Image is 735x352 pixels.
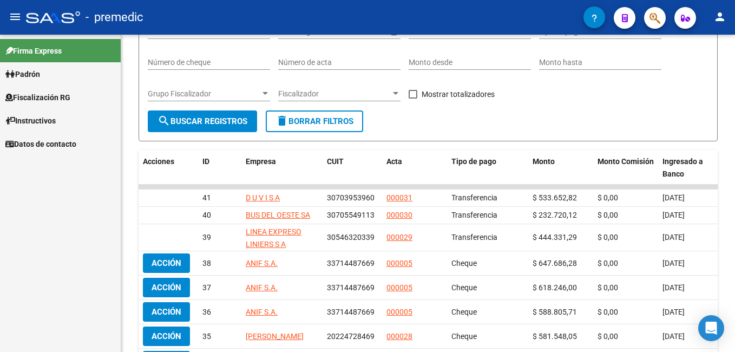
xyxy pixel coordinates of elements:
[5,115,56,127] span: Instructivos
[388,26,399,37] button: Open calendar
[327,308,375,316] span: 33714487669
[533,193,577,202] span: $ 533.652,82
[533,259,577,268] span: $ 647.686,28
[275,116,353,126] span: Borrar Filtros
[9,10,22,23] mat-icon: menu
[143,253,190,273] button: Acción
[152,258,181,268] span: Acción
[451,233,497,242] span: Transferencia
[5,138,76,150] span: Datos de contacto
[598,283,618,292] span: $ 0,00
[139,150,198,186] datatable-header-cell: Acciones
[598,157,654,166] span: Monto Comisión
[662,308,685,316] span: [DATE]
[447,150,528,186] datatable-header-cell: Tipo de pago
[202,233,211,242] span: 39
[662,332,685,341] span: [DATE]
[246,308,278,316] span: ANIF S.A.
[451,259,477,268] span: Cheque
[5,92,70,103] span: Fiscalización RG
[662,157,703,178] span: Ingresado a Banco
[662,259,685,268] span: [DATE]
[143,327,190,346] button: Acción
[386,209,412,221] div: 000030
[533,283,577,292] span: $ 618.246,00
[246,211,310,219] span: BUS DEL OESTE SA
[386,257,412,270] div: 000005
[386,282,412,294] div: 000005
[327,259,375,268] span: 33714487669
[246,157,276,166] span: Empresa
[451,193,497,202] span: Transferencia
[662,233,685,242] span: [DATE]
[598,332,618,341] span: $ 0,00
[593,150,658,186] datatable-header-cell: Monto Comisión
[157,114,170,127] mat-icon: search
[598,233,618,242] span: $ 0,00
[202,259,211,268] span: 38
[202,308,211,316] span: 36
[662,211,685,219] span: [DATE]
[202,332,211,341] span: 35
[152,283,181,292] span: Acción
[202,157,209,166] span: ID
[152,307,181,317] span: Acción
[86,5,143,29] span: - premedic
[323,150,382,186] datatable-header-cell: CUIT
[275,114,288,127] mat-icon: delete
[386,231,412,244] div: 000029
[386,192,412,204] div: 000031
[327,233,375,242] span: 30546320339
[598,259,618,268] span: $ 0,00
[148,110,257,132] button: Buscar Registros
[713,10,726,23] mat-icon: person
[451,157,496,166] span: Tipo de pago
[598,211,618,219] span: $ 0,00
[327,283,375,292] span: 33714487669
[386,157,402,166] span: Acta
[327,211,375,219] span: 30705549113
[451,283,477,292] span: Cheque
[5,68,40,80] span: Padrón
[246,283,278,292] span: ANIF S.A.
[422,88,495,101] span: Mostrar totalizadores
[451,211,497,219] span: Transferencia
[202,283,211,292] span: 37
[662,193,685,202] span: [DATE]
[451,308,477,316] span: Cheque
[143,157,174,166] span: Acciones
[533,211,577,219] span: $ 232.720,12
[327,332,375,341] span: 20224728469
[266,110,363,132] button: Borrar Filtros
[157,116,247,126] span: Buscar Registros
[241,150,323,186] datatable-header-cell: Empresa
[451,332,477,341] span: Cheque
[202,193,211,202] span: 41
[202,211,211,219] span: 40
[533,157,555,166] span: Monto
[148,89,260,99] span: Grupo Fiscalizador
[658,150,723,186] datatable-header-cell: Ingresado a Banco
[246,227,301,249] span: LINEA EXPRESO LINIERS S A
[598,193,618,202] span: $ 0,00
[386,306,412,318] div: 000005
[533,308,577,316] span: $ 588.805,71
[327,157,344,166] span: CUIT
[246,332,304,341] span: [PERSON_NAME]
[598,308,618,316] span: $ 0,00
[327,193,375,202] span: 30703953960
[198,150,241,186] datatable-header-cell: ID
[5,45,62,57] span: Firma Express
[533,233,577,242] span: $ 444.331,29
[143,278,190,297] button: Acción
[278,89,391,99] span: Fiscalizador
[662,283,685,292] span: [DATE]
[386,330,412,343] div: 000028
[533,332,577,341] span: $ 581.548,05
[143,302,190,322] button: Acción
[246,193,280,202] span: D U V I S A
[152,331,181,341] span: Acción
[246,259,278,268] span: ANIF S.A.
[382,150,447,186] datatable-header-cell: Acta
[698,315,724,341] div: Open Intercom Messenger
